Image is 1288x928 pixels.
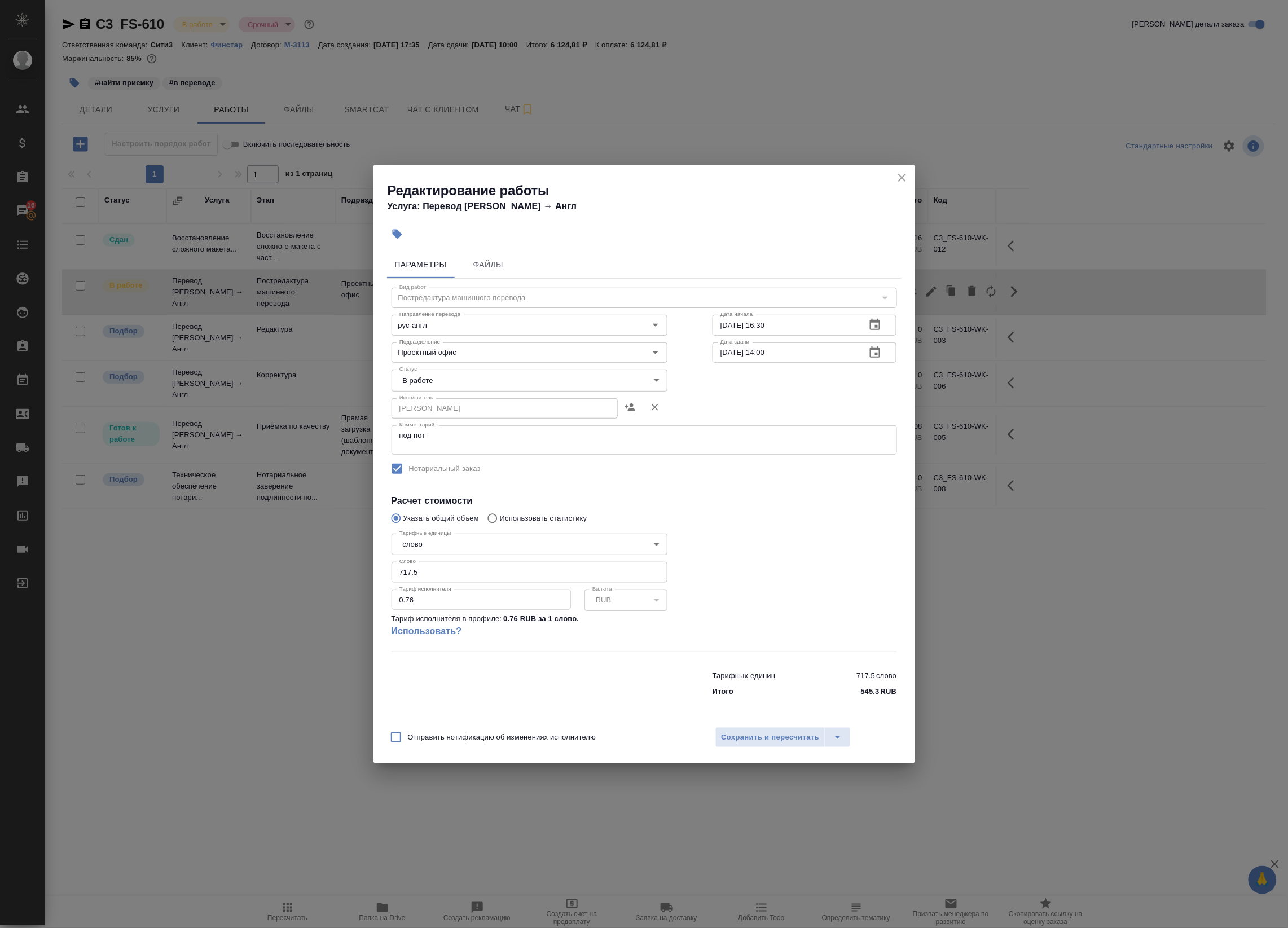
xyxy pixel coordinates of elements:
button: close [894,169,911,186]
div: split button [715,727,851,747]
button: Назначить [618,394,643,421]
span: Сохранить и пересчитать [722,731,820,744]
p: 545.3 [861,686,880,697]
button: Удалить [643,394,667,421]
span: Отправить нотификацию об изменениях исполнителю [408,732,596,743]
button: RUB [592,595,614,605]
textarea: под нот [399,431,889,448]
button: Open [648,345,663,360]
span: Файлы [461,258,516,272]
a: Использовать? [392,624,667,638]
p: слово [876,670,896,681]
div: В работе [392,370,667,391]
p: 0.76 RUB за 1 слово . [503,613,579,624]
button: Сохранить и пересчитать [715,727,826,747]
p: Тариф исполнителя в профиле: [392,613,502,624]
div: RUB [584,590,667,611]
span: Нотариальный заказ [409,463,481,474]
p: Итого [713,686,733,697]
p: 717.5 [856,670,875,681]
button: Добавить тэг [385,222,410,247]
p: RUB [881,686,897,697]
span: Параметры [394,258,448,272]
p: Тарифных единиц [713,670,776,681]
h4: Услуга: Перевод [PERSON_NAME] → Англ [388,200,915,213]
div: слово [392,534,667,555]
button: В работе [399,376,437,385]
button: Open [648,317,663,333]
button: слово [399,539,426,549]
h2: Редактирование работы [388,182,915,200]
h4: Расчет стоимости [392,494,897,508]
